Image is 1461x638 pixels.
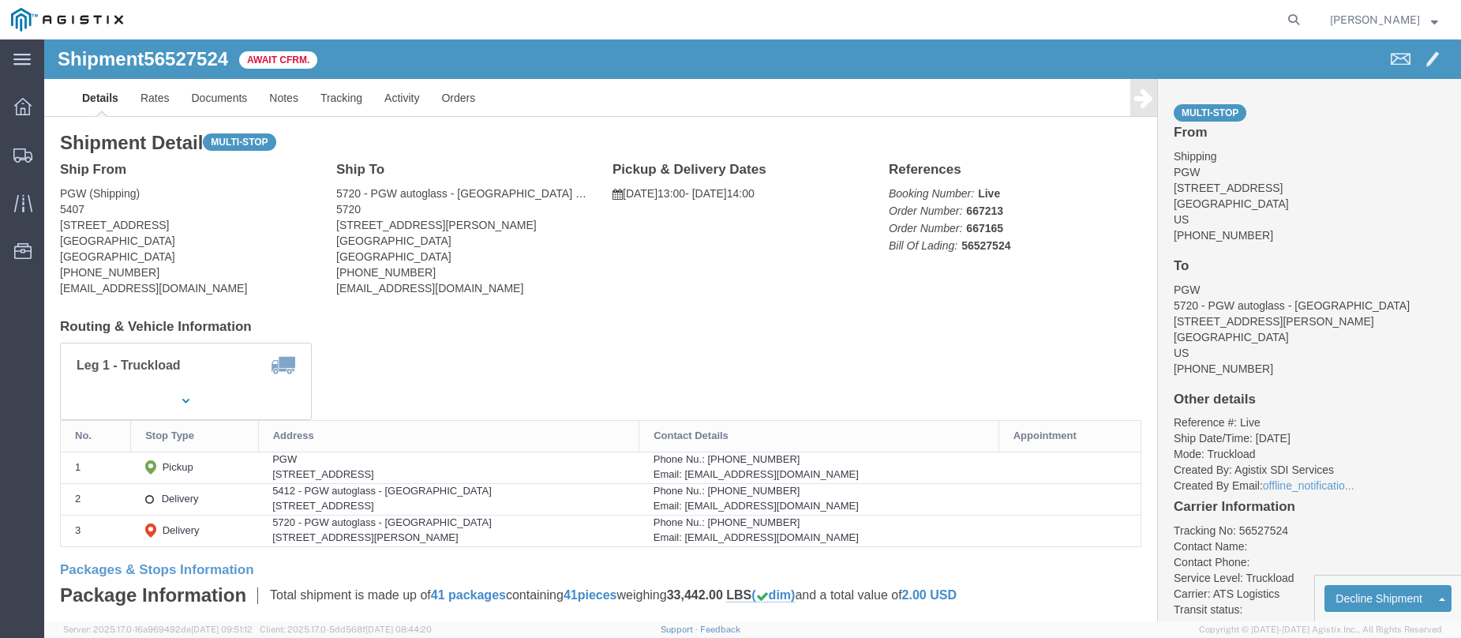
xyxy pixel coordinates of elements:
[44,39,1461,621] iframe: FS Legacy Container
[191,625,253,634] span: [DATE] 09:51:12
[365,625,432,634] span: [DATE] 08:44:20
[63,625,253,634] span: Server: 2025.17.0-16a969492de
[1199,623,1442,636] span: Copyright © [DATE]-[DATE] Agistix Inc., All Rights Reserved
[700,625,740,634] a: Feedback
[661,625,700,634] a: Support
[1329,10,1439,29] button: [PERSON_NAME]
[11,8,123,32] img: logo
[260,625,432,634] span: Client: 2025.17.0-5dd568f
[1330,11,1420,28] span: Jesse Jordan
